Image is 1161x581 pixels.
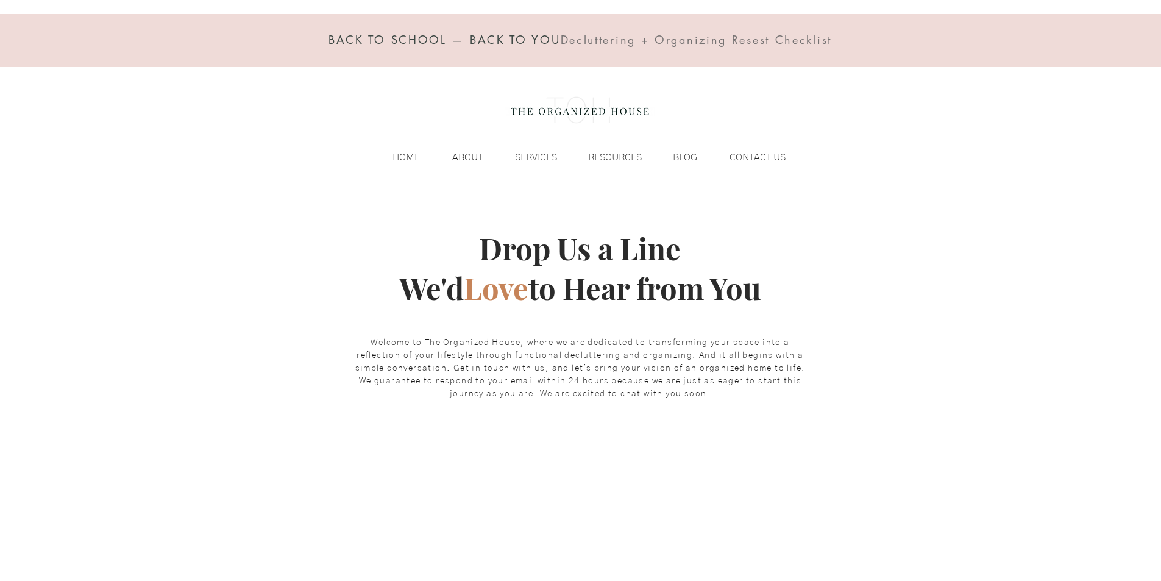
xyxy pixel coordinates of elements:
[446,148,489,166] p: ABOUT
[368,148,792,166] nav: Site
[355,338,806,398] span: Welcome to The Organized House, where we are dedicated to transforming your space into a reflecti...
[582,148,648,166] p: RESOURCES
[505,86,655,135] img: the organized house
[561,32,832,47] span: Decluttering + Organizing Resest Checklist
[368,148,426,166] a: HOME
[489,148,563,166] a: SERVICES
[399,228,761,307] span: Drop Us a Line We'd to Hear from You
[703,148,792,166] a: CONTACT US
[509,148,563,166] p: SERVICES
[328,32,561,47] span: BACK TO SCHOOL — BACK TO YOU
[561,35,832,46] a: Decluttering + Organizing Resest Checklist
[563,148,648,166] a: RESOURCES
[667,148,703,166] p: BLOG
[464,268,528,307] span: Love
[386,148,426,166] p: HOME
[723,148,792,166] p: CONTACT US
[426,148,489,166] a: ABOUT
[648,148,703,166] a: BLOG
